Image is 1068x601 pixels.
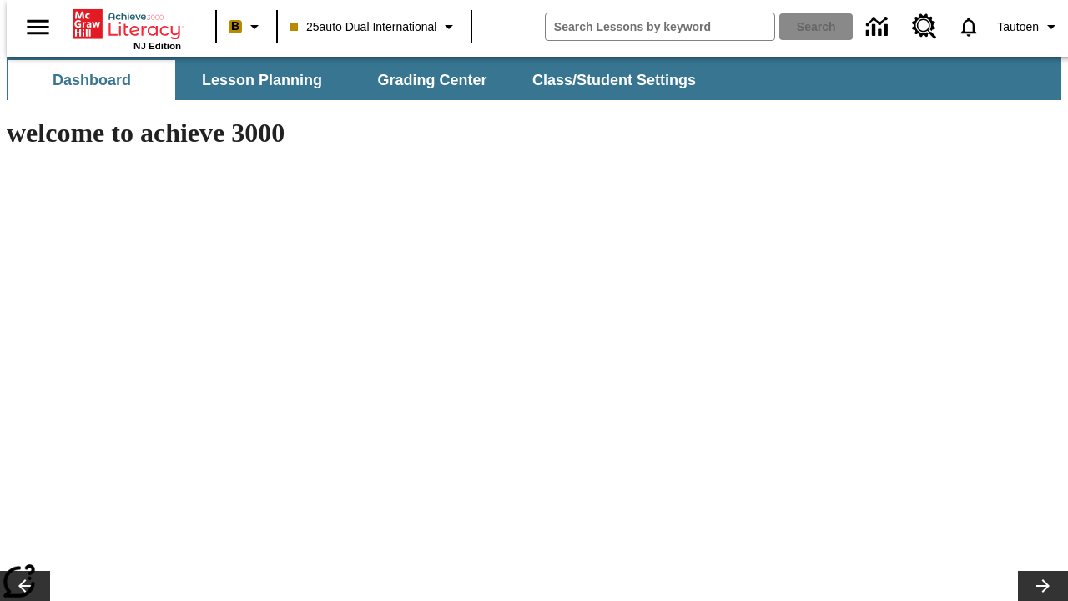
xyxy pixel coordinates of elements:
[231,16,239,37] span: B
[947,5,990,48] a: Notifications
[222,12,271,42] button: Boost Class color is peach. Change class color
[902,4,947,49] a: Resource Center, Will open in new tab
[73,8,181,41] a: Home
[532,71,696,90] span: Class/Student Settings
[1018,571,1068,601] button: Lesson carousel, Next
[8,60,175,100] button: Dashboard
[519,60,709,100] button: Class/Student Settings
[290,18,436,36] span: 25auto Dual International
[377,71,486,90] span: Grading Center
[7,118,728,149] h1: welcome to achieve 3000
[13,3,63,52] button: Open side menu
[73,6,181,51] div: Home
[7,60,711,100] div: SubNavbar
[283,12,466,42] button: Class: 25auto Dual International, Select your class
[133,41,181,51] span: NJ Edition
[202,71,322,90] span: Lesson Planning
[179,60,345,100] button: Lesson Planning
[53,71,131,90] span: Dashboard
[856,4,902,50] a: Data Center
[349,60,516,100] button: Grading Center
[997,18,1039,36] span: Tautoen
[990,12,1068,42] button: Profile/Settings
[546,13,774,40] input: search field
[7,57,1061,100] div: SubNavbar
